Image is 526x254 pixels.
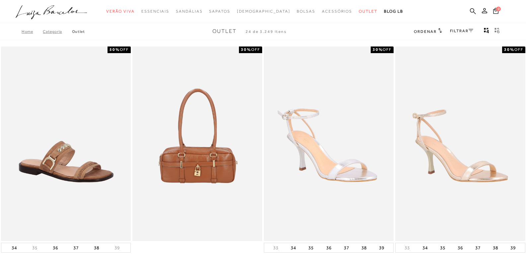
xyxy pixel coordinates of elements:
[384,9,403,14] span: BLOG LB
[141,9,169,14] span: Essenciais
[2,47,130,240] img: RASTEIRA WESTERN EM COURO MARROM AMARULA
[322,5,352,18] a: noSubCategoriesText
[176,5,202,18] a: noSubCategoriesText
[403,245,412,251] button: 33
[438,243,447,252] button: 35
[396,47,524,240] a: SANDÁLIA DE TIRAS FINAS METALIZADA DOURADA E SALTO ALTO FINO SANDÁLIA DE TIRAS FINAS METALIZADA D...
[297,9,315,14] span: Bolsas
[133,47,262,240] img: BOLSA RETANGULAR COM ALÇAS ALONGADAS EM COURO CARAMELO MÉDIA
[414,29,436,34] span: Ordenar
[289,243,298,252] button: 34
[22,29,43,34] a: Home
[396,47,524,240] img: SANDÁLIA DE TIRAS FINAS METALIZADA DOURADA E SALTO ALTO FINO
[106,9,135,14] span: Verão Viva
[297,5,315,18] a: noSubCategoriesText
[482,27,491,36] button: Mostrar 4 produtos por linha
[92,243,101,252] button: 38
[514,47,523,52] span: OFF
[251,47,260,52] span: OFF
[264,47,393,240] img: SANDÁLIA DE TIRAS FINAS METALIZADA PRATA E SALTO ALTO FINO
[237,5,290,18] a: noSubCategoriesText
[384,5,403,18] a: BLOG LB
[71,243,81,252] button: 37
[10,243,19,252] button: 34
[241,47,251,52] strong: 30%
[496,7,501,11] span: 0
[342,243,351,252] button: 37
[492,27,502,36] button: gridText6Desc
[504,47,514,52] strong: 30%
[141,5,169,18] a: noSubCategoriesText
[377,243,386,252] button: 39
[106,5,135,18] a: noSubCategoriesText
[456,243,465,252] button: 36
[120,47,129,52] span: OFF
[246,29,287,34] span: 24 de 3.249 itens
[491,243,500,252] button: 38
[359,5,377,18] a: noSubCategoriesText
[30,245,39,251] button: 35
[324,243,334,252] button: 36
[133,47,262,240] a: BOLSA RETANGULAR COM ALÇAS ALONGADAS EM COURO CARAMELO MÉDIA BOLSA RETANGULAR COM ALÇAS ALONGADAS...
[508,243,518,252] button: 39
[359,243,369,252] button: 38
[209,9,230,14] span: Sapatos
[237,9,290,14] span: [DEMOGRAPHIC_DATA]
[359,9,377,14] span: Outlet
[43,29,72,34] a: Categoria
[450,29,473,33] a: FILTRAR
[383,47,392,52] span: OFF
[2,47,130,240] a: RASTEIRA WESTERN EM COURO MARROM AMARULA RASTEIRA WESTERN EM COURO MARROM AMARULA
[271,245,280,251] button: 33
[420,243,430,252] button: 34
[264,47,393,240] a: SANDÁLIA DE TIRAS FINAS METALIZADA PRATA E SALTO ALTO FINO SANDÁLIA DE TIRAS FINAS METALIZADA PRA...
[110,47,120,52] strong: 50%
[491,7,500,16] button: 0
[176,9,202,14] span: Sandálias
[212,28,237,34] span: Outlet
[72,29,85,34] a: Outlet
[373,47,383,52] strong: 30%
[209,5,230,18] a: noSubCategoriesText
[322,9,352,14] span: Acessórios
[51,243,60,252] button: 36
[473,243,483,252] button: 37
[113,245,122,251] button: 39
[306,243,316,252] button: 35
